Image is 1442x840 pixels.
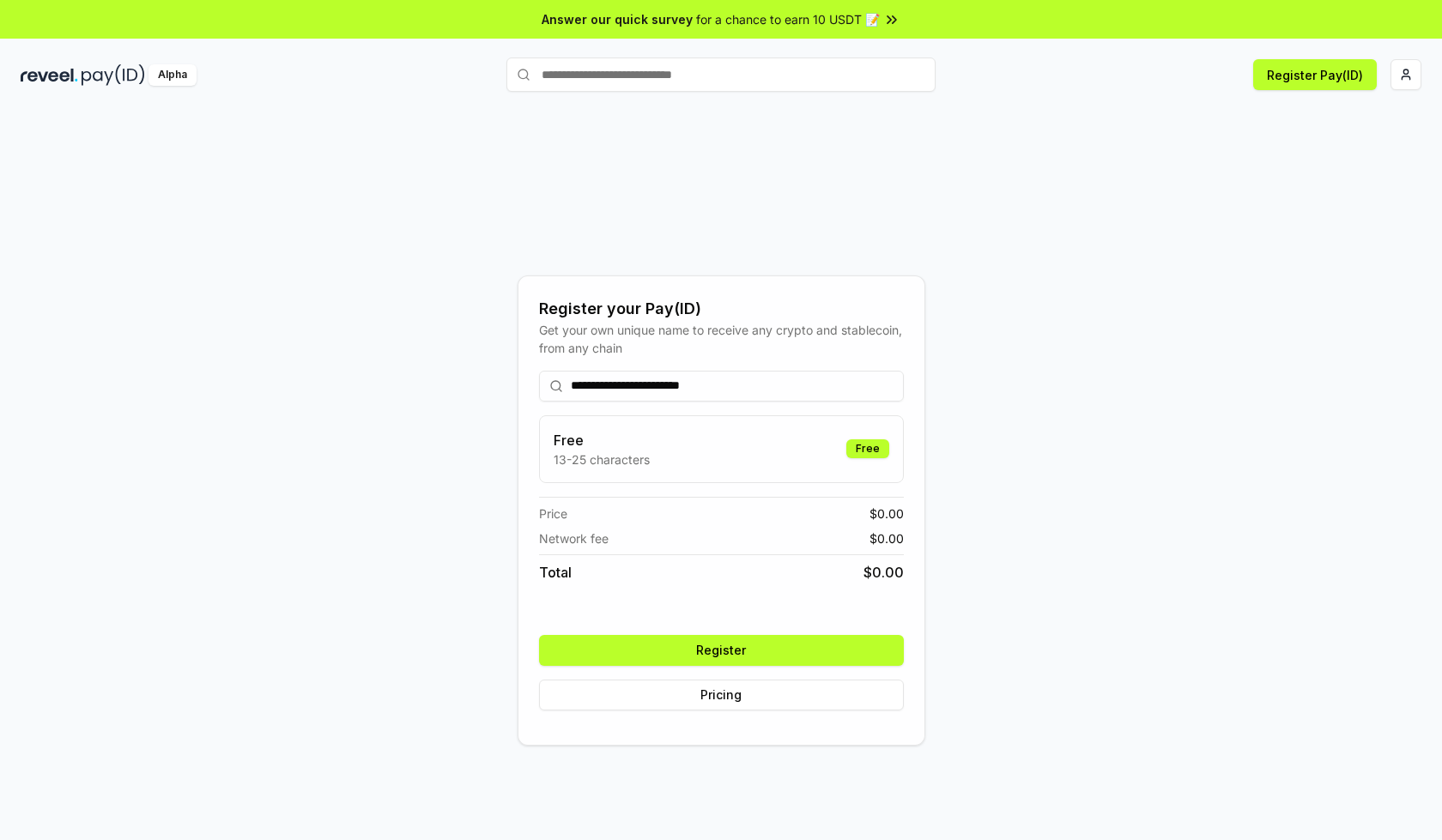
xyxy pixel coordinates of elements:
button: Pricing [539,680,904,710]
span: Answer our quick survey [542,10,693,28]
span: Total [539,562,572,583]
span: Price [539,505,567,523]
h3: Free [554,430,650,450]
div: Get your own unique name to receive any crypto and stablecoin, from any chain [539,321,904,357]
div: Alpha [148,64,197,86]
img: pay_id [82,64,145,86]
span: Network fee [539,529,609,547]
button: Register [539,635,904,666]
div: Register your Pay(ID) [539,297,904,321]
span: for a chance to earn 10 USDT 📝 [696,10,880,28]
button: Register Pay(ID) [1253,59,1377,90]
span: $ 0.00 [869,529,904,547]
span: $ 0.00 [863,562,904,583]
span: $ 0.00 [869,505,904,523]
img: reveel_dark [21,64,78,86]
div: Free [846,439,889,458]
p: 13-25 characters [554,450,650,468]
